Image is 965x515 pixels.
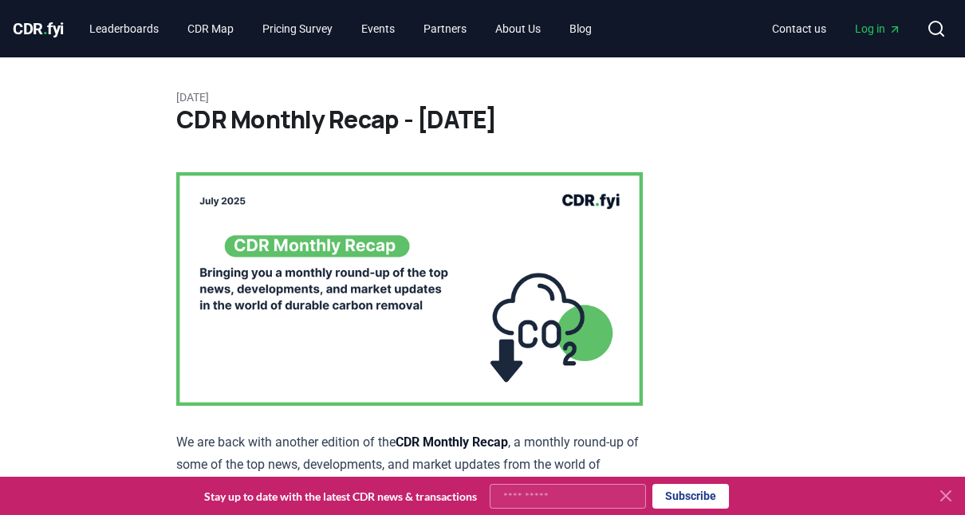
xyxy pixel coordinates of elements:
a: Log in [842,14,914,43]
a: Leaderboards [77,14,171,43]
strong: CDR Monthly Recap [396,434,508,450]
a: About Us [482,14,553,43]
span: . [43,19,48,38]
nav: Main [77,14,605,43]
h1: CDR Monthly Recap - [DATE] [176,105,789,134]
span: Log in [855,21,901,37]
a: Events [349,14,408,43]
a: Partners [411,14,479,43]
a: CDR.fyi [13,18,64,40]
a: Blog [557,14,605,43]
img: blog post image [176,172,643,406]
span: CDR fyi [13,19,64,38]
p: [DATE] [176,89,789,105]
p: We are back with another edition of the , a monthly round-up of some of the top news, development... [176,431,643,498]
a: Contact us [759,14,839,43]
a: Pricing Survey [250,14,345,43]
a: CDR Map [175,14,246,43]
nav: Main [759,14,914,43]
